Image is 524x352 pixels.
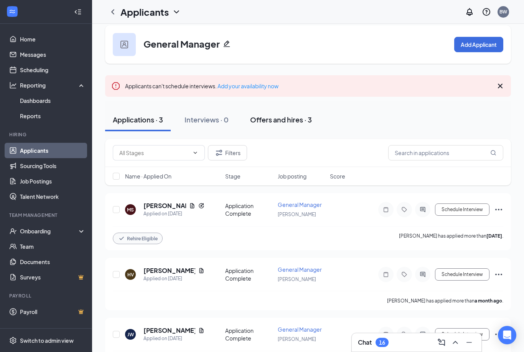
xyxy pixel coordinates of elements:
[379,339,385,346] div: 16
[250,115,312,124] div: Offers and hires · 3
[330,172,345,180] span: Score
[399,233,503,244] p: [PERSON_NAME] has applied more than .
[208,145,247,160] button: Filter Filters
[494,270,503,279] svg: Ellipses
[418,271,427,278] svg: ActiveChat
[498,326,516,344] div: Open Intercom Messenger
[381,331,391,337] svg: Note
[120,41,128,48] img: user icon
[20,189,86,204] a: Talent Network
[20,31,86,47] a: Home
[20,81,86,89] div: Reporting
[465,338,474,347] svg: Minimize
[494,205,503,214] svg: Ellipses
[185,115,229,124] div: Interviews · 0
[278,276,316,282] span: [PERSON_NAME]
[278,201,322,208] span: General Manager
[143,335,204,342] div: Applied on [DATE]
[387,297,503,304] p: [PERSON_NAME] has applied more than .
[437,338,446,347] svg: ComposeMessage
[400,271,409,278] svg: Tag
[20,304,86,319] a: PayrollCrown
[218,83,278,89] a: Add your availability now
[454,37,503,52] button: Add Applicant
[475,298,502,304] b: a month ago
[111,81,120,91] svg: Error
[118,235,125,242] svg: Checkmark
[463,336,475,349] button: Minimize
[189,203,195,209] svg: Document
[143,210,204,218] div: Applied on [DATE]
[358,338,372,347] h3: Chat
[20,174,86,189] a: Job Postings
[278,326,322,333] span: General Manager
[120,5,169,18] h1: Applicants
[9,227,17,235] svg: UserCheck
[499,8,507,15] div: BW
[119,149,189,157] input: All Stages
[8,8,16,15] svg: WorkstreamLogo
[278,212,316,217] span: [PERSON_NAME]
[9,293,84,299] div: Payroll
[20,269,86,285] a: SurveysCrown
[9,81,17,89] svg: Analysis
[9,212,84,218] div: Team Management
[172,7,181,17] svg: ChevronDown
[449,336,461,349] button: ChevronUp
[435,203,489,216] button: Schedule Interview
[278,266,322,273] span: General Manager
[214,148,224,157] svg: Filter
[143,37,220,50] h3: General Manager
[20,158,86,174] a: Sourcing Tools
[418,331,427,337] svg: ActiveChat
[20,93,86,108] a: Dashboards
[400,207,409,213] svg: Tag
[223,40,231,48] svg: Pencil
[127,235,158,242] span: Rehire Eligible
[482,7,491,17] svg: QuestionInfo
[418,207,427,213] svg: ActiveChat
[198,327,204,334] svg: Document
[486,233,502,239] b: [DATE]
[20,254,86,269] a: Documents
[143,202,186,210] h5: [PERSON_NAME]
[20,62,86,78] a: Scheduling
[113,115,163,124] div: Applications · 3
[192,150,198,156] svg: ChevronDown
[143,266,195,275] h5: [PERSON_NAME]
[278,172,306,180] span: Job posting
[20,227,79,235] div: Onboarding
[74,8,82,16] svg: Collapse
[225,267,273,282] div: Application Complete
[20,143,86,158] a: Applicants
[465,7,474,17] svg: Notifications
[108,7,117,17] svg: ChevronLeft
[143,275,204,283] div: Applied on [DATE]
[20,337,74,344] div: Switch to admin view
[125,83,278,89] span: Applicants can't schedule interviews.
[451,338,460,347] svg: ChevronUp
[435,328,489,340] button: Schedule Interview
[198,268,204,274] svg: Document
[9,337,17,344] svg: Settings
[20,108,86,124] a: Reports
[20,47,86,62] a: Messages
[496,81,505,91] svg: Cross
[435,336,448,349] button: ComposeMessage
[198,203,204,209] svg: Reapply
[225,202,273,217] div: Application Complete
[278,336,316,342] span: [PERSON_NAME]
[20,239,86,254] a: Team
[127,331,134,338] div: JW
[388,145,503,160] input: Search in applications
[225,172,241,180] span: Stage
[143,326,195,335] h5: [PERSON_NAME]
[125,172,171,180] span: Name · Applied On
[9,131,84,138] div: Hiring
[435,268,489,281] button: Schedule Interview
[381,207,391,213] svg: Note
[494,330,503,339] svg: Ellipses
[225,327,273,342] div: Application Complete
[127,207,134,213] div: MS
